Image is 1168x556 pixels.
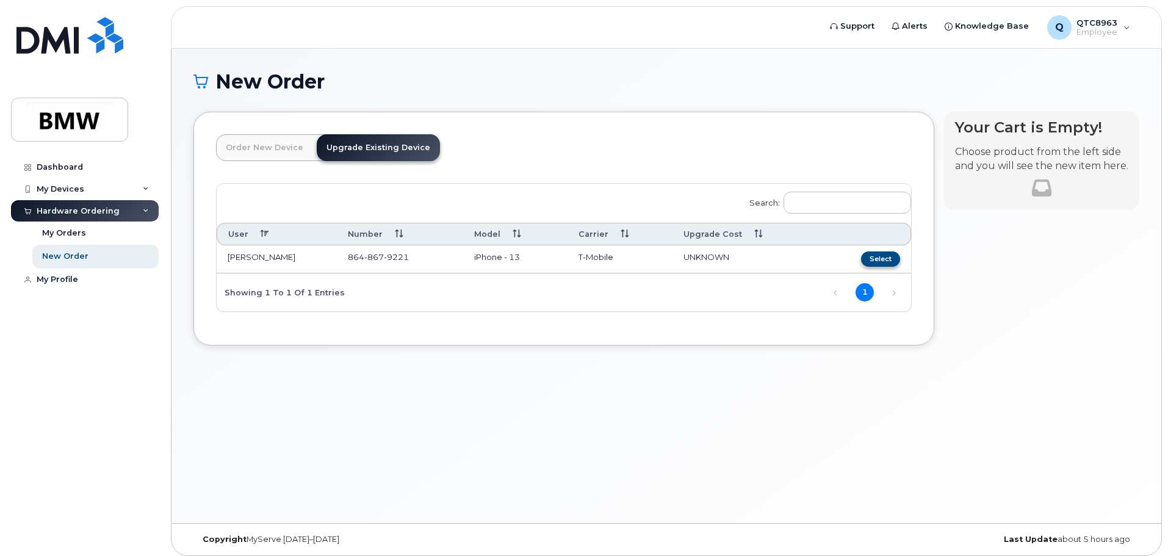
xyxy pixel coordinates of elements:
h4: Your Cart is Empty! [955,119,1128,135]
th: User: activate to sort column descending [217,223,337,245]
th: Number: activate to sort column ascending [337,223,464,245]
div: MyServe [DATE]–[DATE] [193,535,509,544]
td: iPhone - 13 [463,245,567,273]
a: Order New Device [216,134,313,161]
a: 1 [856,283,874,301]
strong: Copyright [203,535,247,544]
span: 867 [364,252,384,262]
label: Search: [741,184,911,218]
a: Previous [826,284,845,302]
a: Upgrade Existing Device [317,134,440,161]
p: Choose product from the left side and you will see the new item here. [955,145,1128,173]
a: Next [885,284,903,302]
span: 9221 [384,252,409,262]
div: Showing 1 to 1 of 1 entries [217,281,345,302]
th: Upgrade Cost: activate to sort column ascending [672,223,820,245]
td: T-Mobile [568,245,672,273]
button: Select [861,251,900,267]
h1: New Order [193,71,1139,92]
th: Carrier: activate to sort column ascending [568,223,672,245]
strong: Last Update [1004,535,1058,544]
span: UNKNOWN [683,252,729,262]
div: about 5 hours ago [824,535,1139,544]
span: 864 [348,252,409,262]
iframe: Messenger Launcher [1115,503,1159,547]
td: [PERSON_NAME] [217,245,337,273]
input: Search: [784,192,911,214]
th: Model: activate to sort column ascending [463,223,567,245]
